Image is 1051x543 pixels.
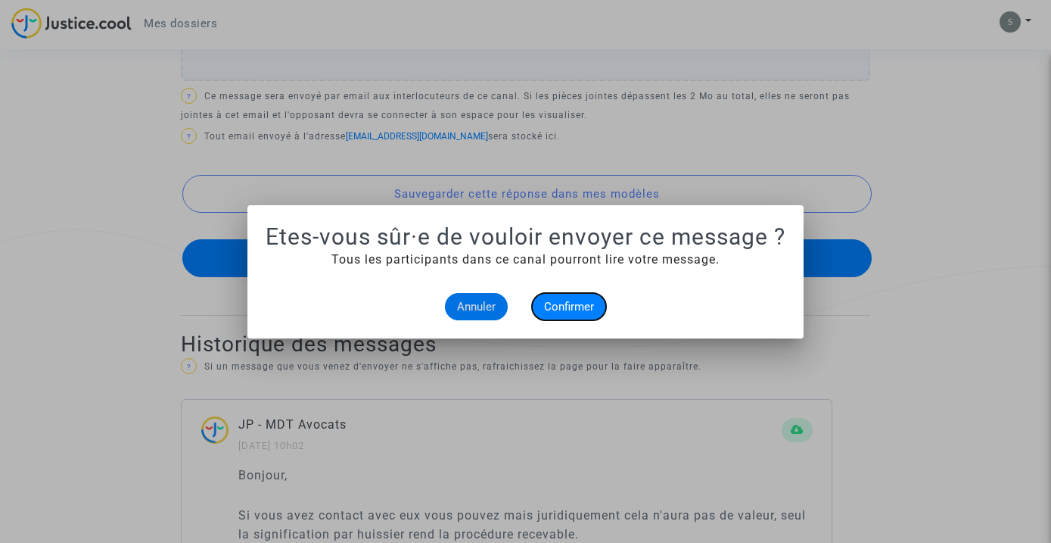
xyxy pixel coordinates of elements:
[544,300,594,314] span: Confirmer
[445,293,508,320] button: Annuler
[266,223,785,251] h1: Etes-vous sûr·e de vouloir envoyer ce message ?
[532,293,606,320] button: Confirmer
[331,252,720,267] span: Tous les participants dans ce canal pourront lire votre message.
[457,300,496,314] span: Annuler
